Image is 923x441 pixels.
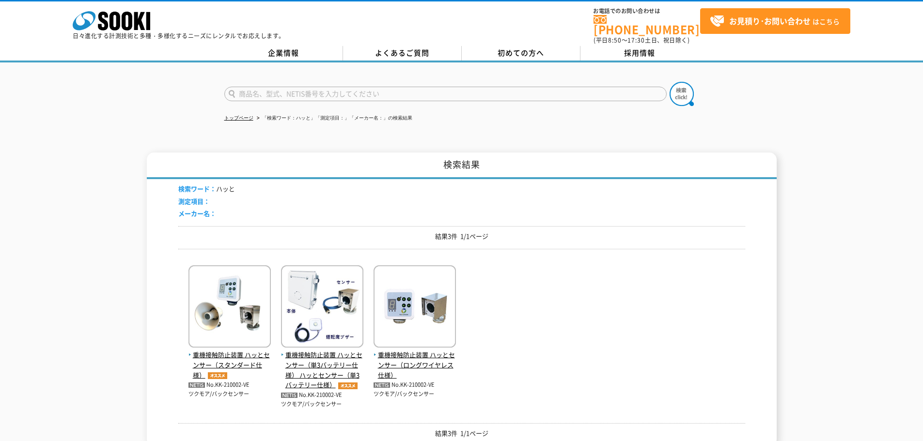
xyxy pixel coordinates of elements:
[224,87,667,101] input: 商品名、型式、NETIS番号を入力してください
[281,265,363,350] img: ハッとセンサー（単3バッテリー仕様）
[178,428,745,439] p: 結果3件 1/1ページ
[729,15,811,27] strong: お見積り･お問い合わせ
[374,390,456,398] p: ツクモア/バックセンサー
[281,340,363,390] a: 重機接触防止装置 ハッとセンサー（単3バッテリー仕様） ハッとセンサー（単3バッテリー仕様）オススメ
[336,382,360,389] img: オススメ
[178,184,235,194] li: ハッと
[188,350,271,380] span: 重機接触防止装置 ハッとセンサー（スタンダード仕様）
[188,390,271,398] p: ツクモア/バックセンサー
[374,350,456,380] span: 重機接触防止装置 ハッとセンサー（ロングワイヤレス仕様）
[281,350,363,390] span: 重機接触防止装置 ハッとセンサー（単3バッテリー仕様） ハッとセンサー（単3バッテリー仕様）
[498,47,544,58] span: 初めての方へ
[205,372,230,379] img: オススメ
[580,46,699,61] a: 採用情報
[594,36,689,45] span: (平日 ～ 土日、祝日除く)
[281,400,363,409] p: ツクモア/バックセンサー
[710,14,840,29] span: はこちら
[374,340,456,380] a: 重機接触防止装置 ハッとセンサー（ロングワイヤレス仕様）
[462,46,580,61] a: 初めての方へ
[188,380,271,390] p: No.KK-210002-VE
[255,113,412,123] li: 「検索ワード：ハッと」「測定項目：」「メーカー名：」の検索結果
[178,184,216,193] span: 検索ワード：
[374,380,456,390] p: No.KK-210002-VE
[594,15,700,35] a: [PHONE_NUMBER]
[188,265,271,350] img: ハッとセンサー（スタンダード仕様）
[700,8,850,34] a: お見積り･お問い合わせはこちら
[343,46,462,61] a: よくあるご質問
[178,197,210,206] span: 測定項目：
[178,209,216,218] span: メーカー名：
[627,36,645,45] span: 17:30
[670,82,694,106] img: btn_search.png
[374,265,456,350] img: ハッとセンサー（ロングワイヤレス仕様）
[188,340,271,380] a: 重機接触防止装置 ハッとセンサー（スタンダード仕様）オススメ
[281,390,363,400] p: No.KK-210002-VE
[224,115,253,121] a: トップページ
[608,36,622,45] span: 8:50
[594,8,700,14] span: お電話でのお問い合わせは
[147,152,777,179] h1: 検索結果
[224,46,343,61] a: 企業情報
[178,231,745,242] p: 結果3件 1/1ページ
[73,33,285,39] p: 日々進化する計測技術と多種・多様化するニーズにレンタルでお応えします。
